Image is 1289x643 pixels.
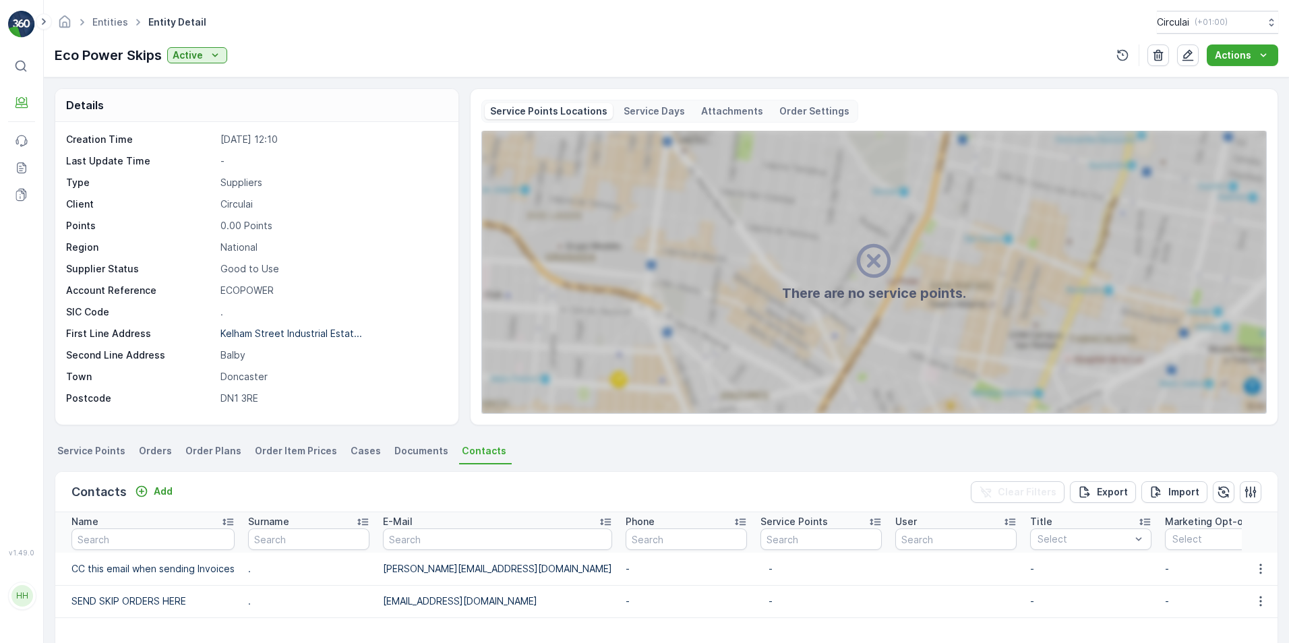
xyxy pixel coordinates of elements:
[220,241,444,254] p: National
[1141,481,1207,503] button: Import
[55,585,241,617] td: SEND SKIP ORDERS HERE
[129,483,178,499] button: Add
[998,485,1056,499] p: Clear Filters
[185,444,241,458] span: Order Plans
[624,104,685,118] p: Service Days
[220,392,444,405] p: DN1 3RE
[220,219,444,233] p: 0.00 Points
[971,481,1065,503] button: Clear Filters
[220,305,444,319] p: .
[8,549,35,557] span: v 1.49.0
[760,528,882,550] input: Search
[1172,532,1265,546] p: Select
[71,515,98,528] p: Name
[71,528,235,550] input: Search
[1215,49,1251,62] p: Actions
[701,104,763,118] p: Attachments
[351,444,381,458] span: Cases
[1070,481,1136,503] button: Export
[220,133,444,146] p: [DATE] 12:10
[1038,532,1131,546] p: Select
[66,241,215,254] p: Region
[66,176,215,189] p: Type
[619,585,754,617] td: -
[66,133,215,146] p: Creation Time
[92,16,128,28] a: Entities
[220,370,444,384] p: Doncaster
[490,104,607,118] p: Service Points Locations
[66,284,215,297] p: Account Reference
[1023,585,1158,617] td: -
[782,283,966,303] h2: There are no service points.
[1097,485,1128,499] p: Export
[220,176,444,189] p: Suppliers
[55,45,162,65] p: Eco Power Skips
[1195,17,1228,28] p: ( +01:00 )
[383,528,612,550] input: Search
[146,16,209,29] span: Entity Detail
[66,219,215,233] p: Points
[769,594,874,608] p: -
[895,528,1017,550] input: Search
[394,444,448,458] span: Documents
[220,197,444,211] p: Circulai
[769,562,874,576] p: -
[55,553,241,585] td: CC this email when sending Invoices
[66,305,215,319] p: SIC Code
[66,392,215,405] p: Postcode
[1023,553,1158,585] td: -
[1030,515,1052,528] p: Title
[376,585,619,617] td: [EMAIL_ADDRESS][DOMAIN_NAME]
[619,553,754,585] td: -
[626,528,747,550] input: Search
[1157,16,1189,29] p: Circulai
[220,154,444,168] p: -
[8,11,35,38] img: logo
[139,444,172,458] span: Orders
[154,485,173,498] p: Add
[626,515,655,528] p: Phone
[376,553,619,585] td: [PERSON_NAME][EMAIL_ADDRESS][DOMAIN_NAME]
[760,515,828,528] p: Service Points
[220,284,444,297] p: ECOPOWER
[1165,515,1253,528] p: Marketing Opt-out
[11,585,33,607] div: HH
[66,97,104,113] p: Details
[383,515,413,528] p: E-Mail
[66,197,215,211] p: Client
[167,47,227,63] button: Active
[66,348,215,362] p: Second Line Address
[8,559,35,632] button: HH
[779,104,849,118] p: Order Settings
[71,483,127,501] p: Contacts
[66,262,215,276] p: Supplier Status
[895,515,917,528] p: User
[462,444,506,458] span: Contacts
[173,49,203,62] p: Active
[1168,485,1199,499] p: Import
[241,585,376,617] td: .
[241,553,376,585] td: .
[1207,44,1278,66] button: Actions
[66,370,215,384] p: Town
[57,20,72,31] a: Homepage
[66,154,215,168] p: Last Update Time
[255,444,337,458] span: Order Item Prices
[220,262,444,276] p: Good to Use
[248,528,369,550] input: Search
[1157,11,1278,34] button: Circulai(+01:00)
[220,328,362,339] p: Kelham Street Industrial Estat...
[248,515,289,528] p: Surname
[57,444,125,458] span: Service Points
[220,348,444,362] p: Balby
[66,327,215,340] p: First Line Address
